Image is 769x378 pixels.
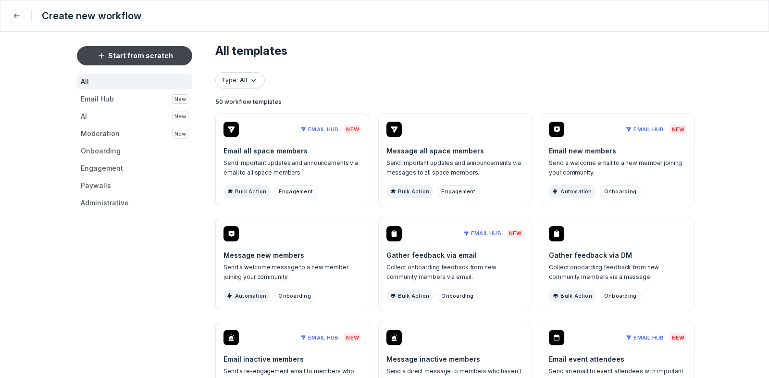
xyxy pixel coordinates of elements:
div: Gather feedback via DMCollect onboarding feedback from new community members via a message.Bulk a... [541,218,695,311]
span: Email all space members [223,147,308,155]
span: 50 workflow templates [215,98,692,106]
p: Send important updates and announcements via messages to all space members. [386,158,524,177]
span: Email event attendees [549,355,624,363]
span: Automation [560,188,592,196]
span: Automation [235,292,266,300]
button: AINew [77,109,192,124]
button: Engagement [77,161,192,176]
span: Email Hub [633,334,664,342]
span: Onboarding [604,188,636,196]
span: Bulk action [235,188,267,196]
div: Email HubNewGather feedback via emailCollect onboarding feedback from new community members via e... [378,218,532,311]
span: Bulk action [398,188,430,196]
span: Bulk action [398,292,430,300]
p: Send a welcome email to a new member joining your community. [549,158,686,177]
div: Email HubNewEmail all space membersSend important updates and announcements via email to all spac... [215,113,369,206]
span: New [346,126,359,134]
span: Message new members [223,251,304,259]
button: Onboarding [77,143,192,159]
span: New [174,112,186,121]
span: Gather feedback via DM [549,251,632,259]
button: All [77,74,192,89]
span: New [672,126,685,134]
span: New [672,334,685,342]
span: Email Hub [308,334,338,342]
span: Message all space members [386,147,484,155]
span: Message inactive members [386,355,480,363]
p: Send a welcome message to a new member joining your community. [223,263,361,282]
span: Onboarding [604,292,636,300]
button: Type:All [215,72,265,88]
span: Onboarding [441,292,473,300]
h4: All templates [215,43,692,59]
span: Onboarding [278,292,310,300]
span: Engagement [279,188,313,196]
span: Email Hub [308,126,338,134]
div: Message all space membersSend important updates and announcements via messages to all space membe... [378,113,532,206]
button: Close [10,9,24,23]
span: New [346,334,359,342]
span: New [174,94,186,104]
button: Start from scratch [77,46,192,65]
p: Collect onboarding feedback from new community members via email. [386,263,524,282]
p: Send important updates and announcements via email to all space members. [223,158,361,177]
span: Email inactive members [223,355,304,363]
div: Email HubNewEmail new membersSend a welcome email to a new member joining your community.Automati... [541,113,695,206]
div: Message new membersSend a welcome message to a new member joining your community.AutomationOnboar... [215,218,369,311]
span: Email new members [549,147,616,155]
button: ModerationNew [77,126,192,141]
p: Collect onboarding feedback from new community members via a message. [549,263,686,282]
h5: Create new workflow [42,9,142,23]
span: Type: [222,76,238,84]
span: New [174,129,186,139]
button: Administrative [77,195,192,211]
span: All [240,76,247,84]
span: Engagement [441,188,475,196]
span: Start from scratch [108,51,173,61]
span: New [509,229,522,238]
span: Gather feedback via email [386,251,477,259]
span: Email Hub [633,126,664,134]
button: Paywalls [77,178,192,193]
span: Bulk action [560,292,592,300]
span: Email Hub [471,229,501,238]
button: Email HubNew [77,91,192,107]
